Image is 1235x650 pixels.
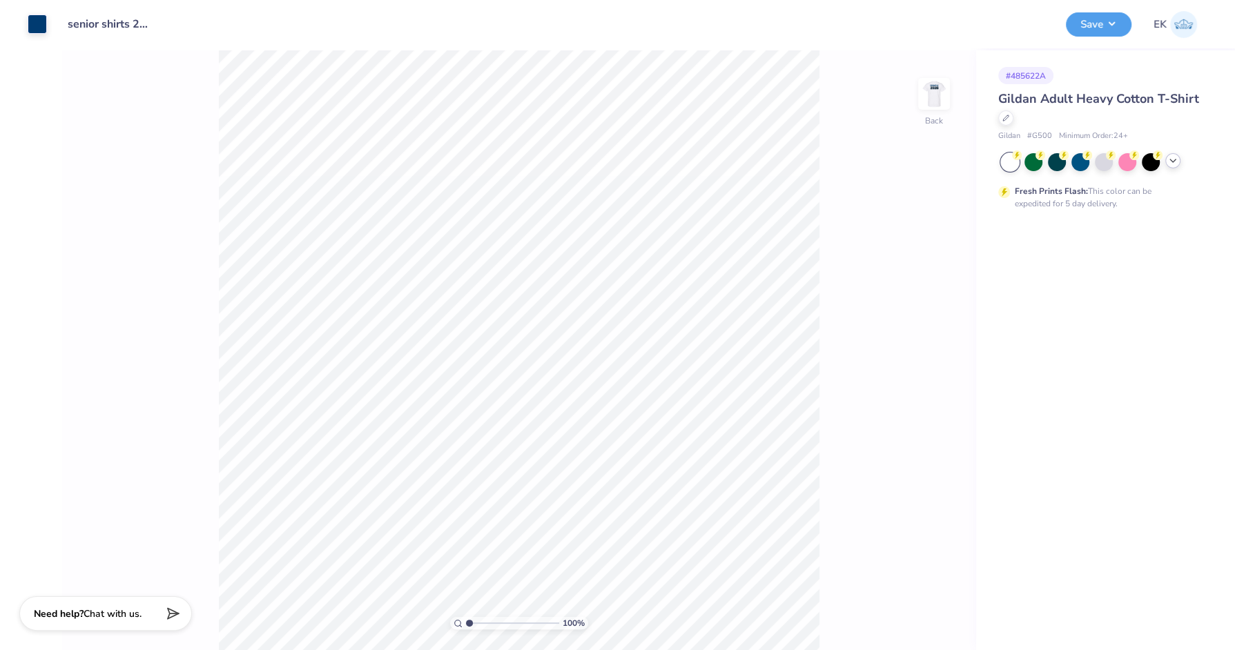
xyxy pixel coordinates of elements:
strong: Fresh Prints Flash: [1015,186,1088,197]
a: EK [1154,11,1197,38]
strong: Need help? [34,607,84,620]
div: # 485622A [998,67,1053,84]
img: Emily Klevan [1170,11,1197,38]
img: Back [920,80,948,108]
span: Gildan Adult Heavy Cotton T-Shirt [998,90,1199,107]
span: Minimum Order: 24 + [1059,130,1128,142]
span: EK [1154,17,1167,32]
span: # G500 [1027,130,1052,142]
div: This color can be expedited for 5 day delivery. [1015,185,1185,210]
span: Chat with us. [84,607,142,620]
span: 100 % [563,617,585,629]
input: Untitled Design [57,10,159,38]
span: Gildan [998,130,1020,142]
button: Save [1066,12,1131,37]
div: Back [925,115,943,127]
